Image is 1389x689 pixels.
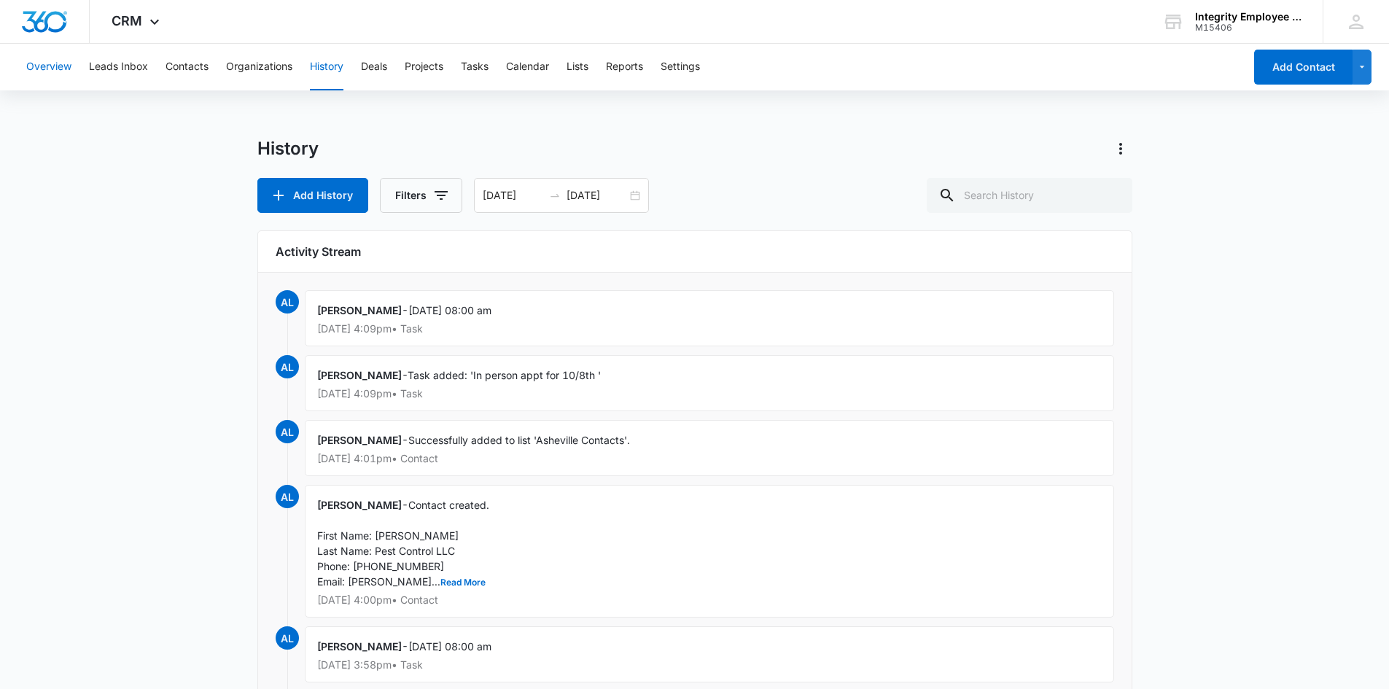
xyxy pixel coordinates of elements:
button: Projects [405,44,443,90]
button: Settings [661,44,700,90]
span: [DATE] 08:00 am [408,640,491,653]
button: Contacts [166,44,209,90]
div: account id [1195,23,1302,33]
span: [PERSON_NAME] [317,640,402,653]
div: account name [1195,11,1302,23]
p: [DATE] 4:00pm • Contact [317,595,1102,605]
button: Deals [361,44,387,90]
span: CRM [112,13,142,28]
span: to [549,190,561,201]
p: [DATE] 4:09pm • Task [317,324,1102,334]
button: Add History [257,178,368,213]
input: Search History [927,178,1132,213]
button: Actions [1109,137,1132,160]
div: - [305,626,1114,682]
button: Reports [606,44,643,90]
p: [DATE] 4:09pm • Task [317,389,1102,399]
span: AL [276,626,299,650]
span: AL [276,485,299,508]
button: History [310,44,343,90]
span: [PERSON_NAME] [317,499,402,511]
h1: History [257,138,319,160]
button: Calendar [506,44,549,90]
span: Task added: 'In person appt for 10/8th ' [408,369,601,381]
button: Organizations [226,44,292,90]
input: End date [567,187,627,203]
button: Read More [440,578,486,587]
div: - [305,420,1114,476]
div: - [305,290,1114,346]
h6: Activity Stream [276,243,1114,260]
span: AL [276,355,299,378]
span: [PERSON_NAME] [317,369,402,381]
button: Leads Inbox [89,44,148,90]
span: swap-right [549,190,561,201]
span: [DATE] 08:00 am [408,304,491,316]
p: [DATE] 4:01pm • Contact [317,454,1102,464]
button: Filters [380,178,462,213]
span: Successfully added to list 'Asheville Contacts'. [408,434,630,446]
p: [DATE] 3:58pm • Task [317,660,1102,670]
button: Add Contact [1254,50,1353,85]
span: AL [276,290,299,314]
span: [PERSON_NAME] [317,304,402,316]
button: Lists [567,44,588,90]
span: [PERSON_NAME] [317,434,402,446]
div: - [305,355,1114,411]
button: Tasks [461,44,489,90]
div: - [305,485,1114,618]
span: AL [276,420,299,443]
button: Overview [26,44,71,90]
input: Start date [483,187,543,203]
